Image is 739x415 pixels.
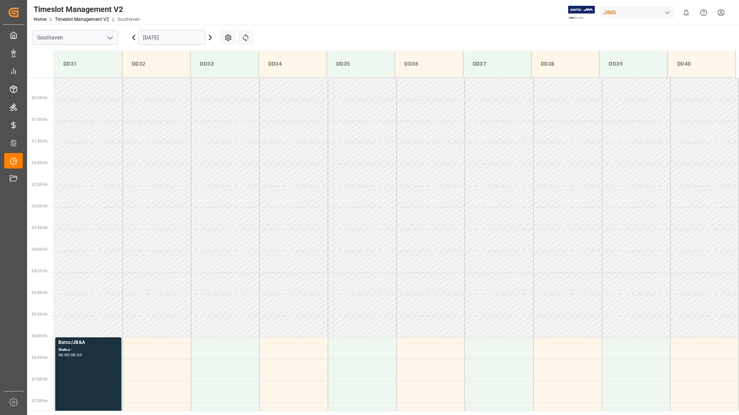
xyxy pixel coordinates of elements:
[129,57,184,71] div: DD32
[32,182,48,187] span: 02:30 Hr
[32,96,48,100] span: 00:30 Hr
[138,30,206,45] input: DD.MM.YYYY
[333,57,388,71] div: DD35
[606,57,661,71] div: DD39
[32,161,48,165] span: 02:00 Hr
[60,57,116,71] div: DD31
[58,353,70,357] div: 06:00
[104,32,116,44] button: open menu
[197,57,252,71] div: DD33
[538,57,593,71] div: DD38
[265,57,320,71] div: DD34
[32,139,48,143] span: 01:30 Hr
[55,17,109,22] a: Timeslot Management V2
[32,204,48,208] span: 03:00 Hr
[32,312,48,316] span: 05:30 Hr
[71,353,82,357] div: 08:30
[58,339,118,347] div: Barco/JB&A
[695,4,712,21] button: Help Center
[600,7,674,18] div: JIMS
[32,334,48,338] span: 06:00 Hr
[32,247,48,252] span: 04:00 Hr
[58,347,118,353] div: Status -
[32,377,48,381] span: 07:00 Hr
[600,5,678,20] button: JIMS
[32,355,48,360] span: 06:30 Hr
[568,6,595,19] img: Exertis%20JAM%20-%20Email%20Logo.jpg_1722504956.jpg
[32,226,48,230] span: 03:30 Hr
[32,269,48,273] span: 04:30 Hr
[678,4,695,21] button: show 0 new notifications
[674,57,729,71] div: DD40
[32,30,118,45] input: Type to search/select
[34,3,140,15] div: Timeslot Management V2
[70,353,71,357] div: -
[32,117,48,122] span: 01:00 Hr
[470,57,525,71] div: DD37
[401,57,456,71] div: DD36
[32,291,48,295] span: 05:00 Hr
[34,17,46,22] a: Home
[32,399,48,403] span: 07:30 Hr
